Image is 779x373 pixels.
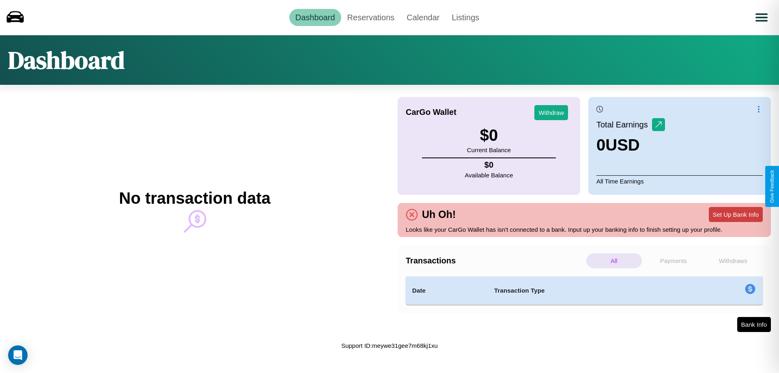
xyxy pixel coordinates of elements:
[737,317,771,332] button: Bank Info
[412,286,481,295] h4: Date
[406,224,763,235] p: Looks like your CarGo Wallet has isn't connected to a bank. Input up your banking info to finish ...
[534,105,568,120] button: Withdraw
[709,207,763,222] button: Set Up Bank Info
[596,136,665,154] h3: 0 USD
[8,345,28,365] div: Open Intercom Messenger
[705,253,761,268] p: Withdraws
[406,108,456,117] h4: CarGo Wallet
[341,340,438,351] p: Support ID: meywe31gee7m68kj1xu
[400,9,445,26] a: Calendar
[465,170,513,181] p: Available Balance
[289,9,341,26] a: Dashboard
[646,253,702,268] p: Payments
[769,170,775,203] div: Give Feedback
[467,126,511,144] h3: $ 0
[750,6,773,29] button: Open menu
[465,160,513,170] h4: $ 0
[586,253,642,268] p: All
[494,286,678,295] h4: Transaction Type
[406,256,584,265] h4: Transactions
[418,209,460,220] h4: Uh Oh!
[8,43,125,77] h1: Dashboard
[596,117,652,132] p: Total Earnings
[119,189,270,207] h2: No transaction data
[467,144,511,155] p: Current Balance
[406,276,763,305] table: simple table
[596,175,763,187] p: All Time Earnings
[341,9,401,26] a: Reservations
[445,9,485,26] a: Listings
